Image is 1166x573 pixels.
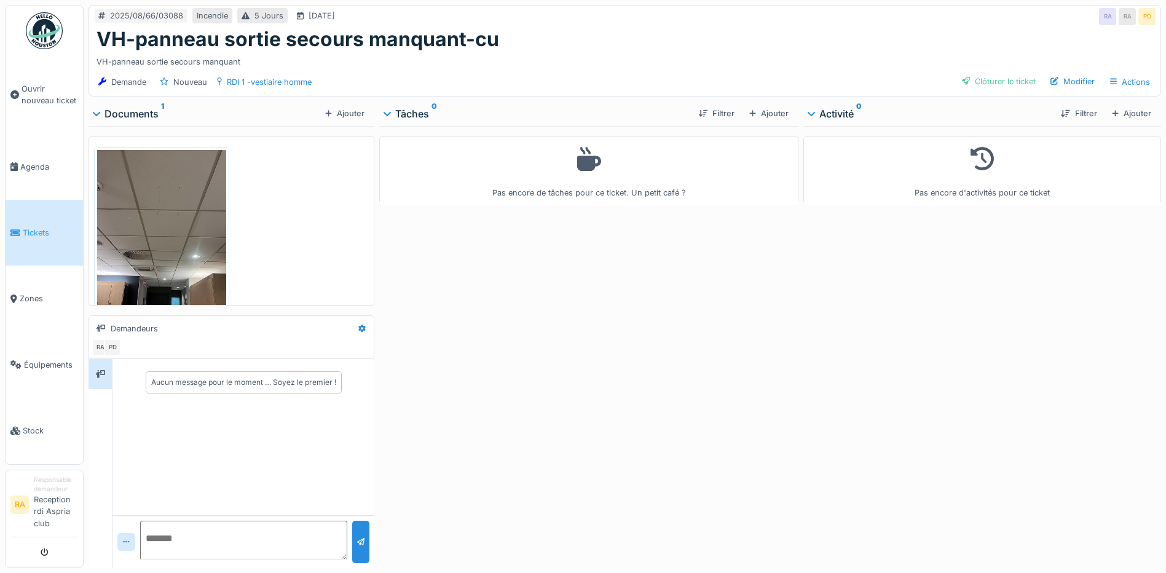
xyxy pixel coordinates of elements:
div: VH-panneau sortie secours manquant [97,51,1153,68]
div: Pas encore d'activités pour ce ticket [811,142,1153,199]
div: Activité [808,106,1051,121]
span: Tickets [23,227,78,239]
div: Ajouter [320,105,369,122]
a: Ouvrir nouveau ticket [6,56,83,134]
div: Filtrer [694,105,739,122]
div: Pas encore de tâches pour ce ticket. Un petit café ? [387,142,790,199]
div: Incendie [197,10,228,22]
sup: 1 [161,106,164,121]
div: Demande [111,76,146,88]
div: RA [1119,8,1136,25]
div: Ajouter [744,105,794,122]
sup: 0 [856,106,862,121]
div: Modifier [1046,73,1100,90]
a: Stock [6,398,83,464]
sup: 0 [431,106,437,121]
div: RA [92,339,109,356]
span: Ouvrir nouveau ticket [22,83,78,106]
div: Aucun message pour le moment … Soyez le premier ! [151,377,336,388]
div: Responsable demandeur [34,475,78,494]
div: Clôturer le ticket [957,73,1041,90]
a: Agenda [6,134,83,200]
span: Équipements [24,359,78,371]
div: 2025/08/66/03088 [110,10,183,22]
div: Demandeurs [111,323,158,334]
div: RA [1099,8,1116,25]
a: Zones [6,266,83,331]
li: Reception rdi Aspria club [34,475,78,534]
div: Documents [93,106,320,121]
img: a72j7l7rky4t442vqg27cwlz7w0c [97,150,226,322]
li: RA [10,496,29,514]
div: RDI 1 -vestiaire homme [227,76,312,88]
span: Stock [23,425,78,437]
a: Équipements [6,332,83,398]
div: PD [104,339,121,356]
div: Ajouter [1107,105,1156,122]
div: [DATE] [309,10,335,22]
div: Tâches [384,106,688,121]
img: Badge_color-CXgf-gQk.svg [26,12,63,49]
div: Actions [1105,73,1156,91]
div: PD [1138,8,1156,25]
span: Zones [20,293,78,304]
a: Tickets [6,200,83,266]
div: Nouveau [173,76,207,88]
h1: VH-panneau sortie secours manquant-cu [97,28,499,51]
span: Agenda [20,161,78,173]
a: RA Responsable demandeurReception rdi Aspria club [10,475,78,537]
div: 5 Jours [254,10,283,22]
div: Filtrer [1056,105,1101,122]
